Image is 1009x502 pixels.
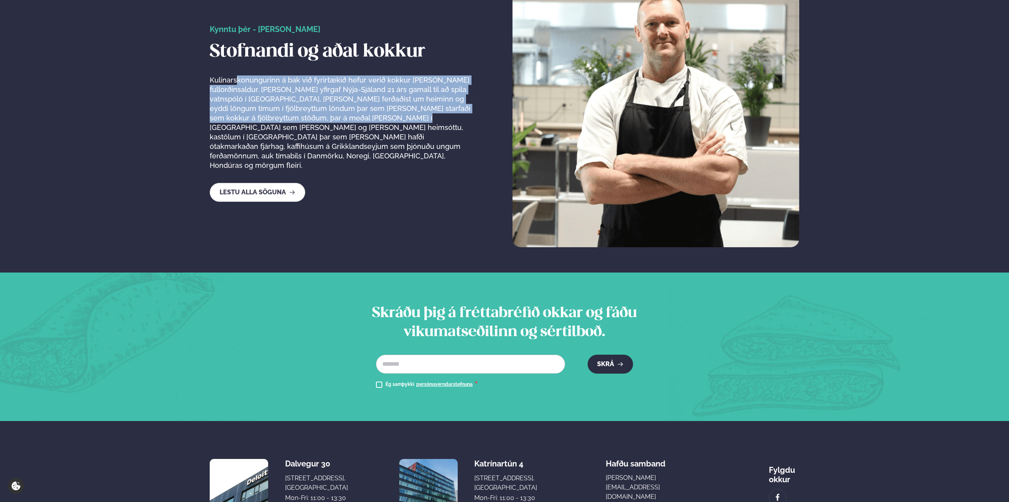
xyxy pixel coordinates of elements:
h2: Skráðu þig á fréttabréfið okkar og fáðu vikumatseðilinn og sértilboð. [349,304,660,342]
a: persónuverndarstefnuna [416,382,473,388]
div: Katrínartún 4 [474,459,537,468]
a: Cookie settings [8,478,24,494]
span: Kynntu þér - [PERSON_NAME] [210,24,320,34]
div: [STREET_ADDRESS], [GEOGRAPHIC_DATA] [285,474,348,493]
a: [PERSON_NAME][EMAIL_ADDRESS][DOMAIN_NAME] [606,473,701,502]
div: Dalvegur 30 [285,459,348,468]
div: Ég samþykki [385,380,478,389]
a: Lestu alla söguna [210,183,305,202]
h2: Stofnandi og aðal kokkur [210,41,472,63]
div: [STREET_ADDRESS], [GEOGRAPHIC_DATA] [474,474,537,493]
button: Skrá [588,355,633,374]
p: Kulinarskonungurinn á bak við fyrirtækið hefur verið kokkur [PERSON_NAME] fullorðinsaldur. [PERSO... [210,75,472,170]
div: Fylgdu okkur [769,459,799,484]
img: image alt [773,493,782,502]
span: Hafðu samband [606,453,665,468]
